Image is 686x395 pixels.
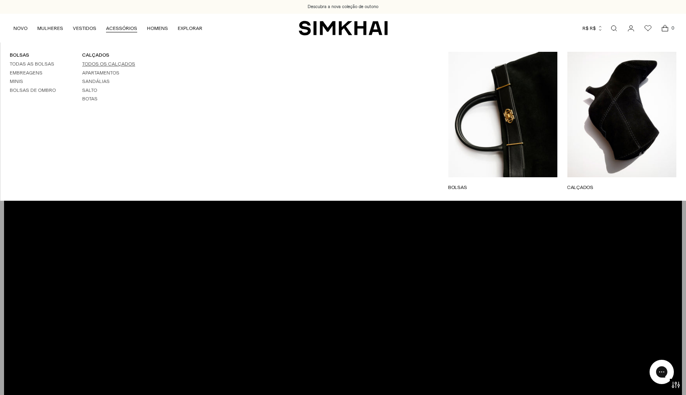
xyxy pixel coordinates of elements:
iframe: Górgias chat ao vivo messenger [646,357,678,387]
font: R$ R$ [582,25,596,31]
a: NOVO [13,19,28,37]
a: HOMENS [147,19,168,37]
a: Abrir modal de pesquisa [606,20,622,36]
a: ACESSÓRIOS [106,19,137,37]
a: Lista de desejos [640,20,656,36]
a: Modal de carrinho aberto [657,20,673,36]
a: VESTIDOS [73,19,96,37]
a: MULHERES [37,19,63,37]
font: Descubra a nova coleção de outono [308,4,378,9]
a: EXPLORAR [178,19,202,37]
a: SIMKHAI [299,20,388,36]
button: R$ R$ [582,19,603,37]
font: 0 [671,25,674,31]
a: Vá para a página da conta [623,20,639,36]
a: Descubra a nova coleção de outono [308,4,378,10]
